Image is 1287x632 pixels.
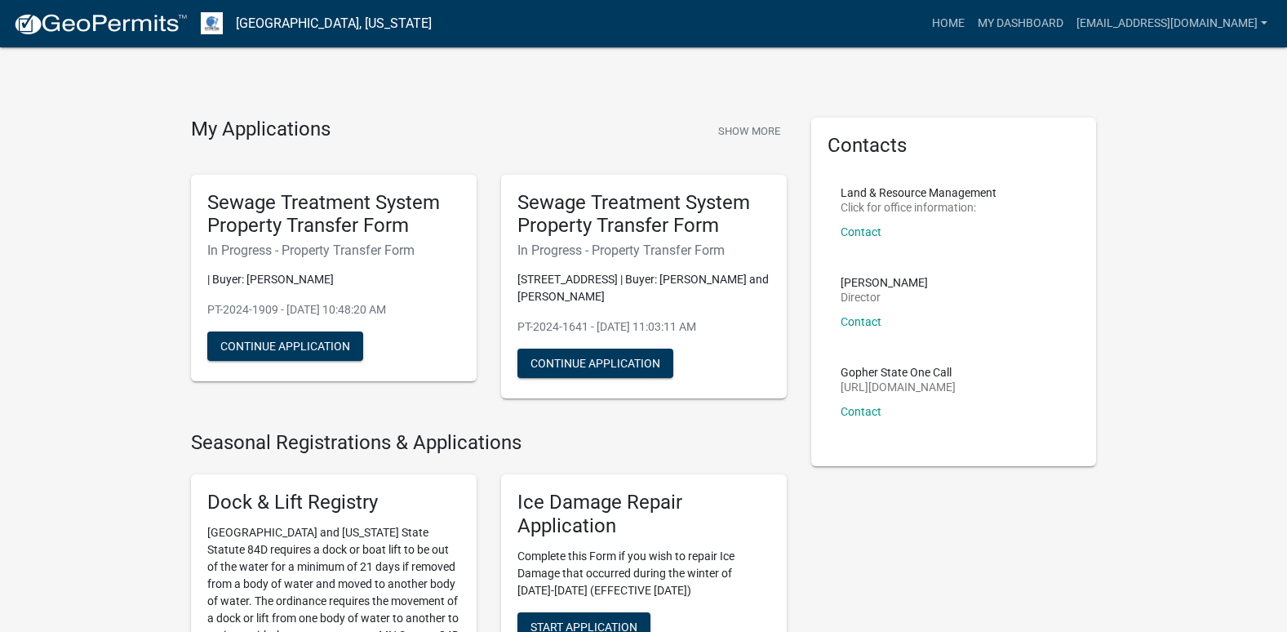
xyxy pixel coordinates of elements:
a: Contact [841,405,881,418]
h6: In Progress - Property Transfer Form [517,243,770,258]
p: | Buyer: [PERSON_NAME] [207,271,460,288]
a: My Dashboard [971,8,1070,39]
h5: Sewage Treatment System Property Transfer Form [517,191,770,238]
p: [STREET_ADDRESS] | Buyer: [PERSON_NAME] and [PERSON_NAME] [517,271,770,305]
button: Continue Application [517,349,673,378]
p: Click for office information: [841,202,996,213]
button: Continue Application [207,332,363,361]
a: Home [925,8,971,39]
p: Gopher State One Call [841,367,956,378]
p: [PERSON_NAME] [841,277,928,288]
h5: Contacts [828,134,1081,158]
a: Contact [841,225,881,238]
a: [GEOGRAPHIC_DATA], [US_STATE] [236,10,432,38]
p: [URL][DOMAIN_NAME] [841,381,956,393]
p: Complete this Form if you wish to repair Ice Damage that occurred during the winter of [DATE]-[DA... [517,548,770,599]
h6: In Progress - Property Transfer Form [207,243,460,258]
h5: Dock & Lift Registry [207,491,460,514]
a: Contact [841,315,881,328]
p: PT-2024-1641 - [DATE] 11:03:11 AM [517,318,770,336]
p: PT-2024-1909 - [DATE] 10:48:20 AM [207,301,460,318]
button: Show More [712,118,787,145]
a: [EMAIL_ADDRESS][DOMAIN_NAME] [1070,8,1274,39]
p: Director [841,292,928,303]
img: Otter Tail County, Minnesota [201,12,223,34]
h5: Sewage Treatment System Property Transfer Form [207,191,460,238]
h4: My Applications [191,118,331,142]
h5: Ice Damage Repair Application [517,491,770,538]
h4: Seasonal Registrations & Applications [191,431,787,455]
p: Land & Resource Management [841,187,996,198]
